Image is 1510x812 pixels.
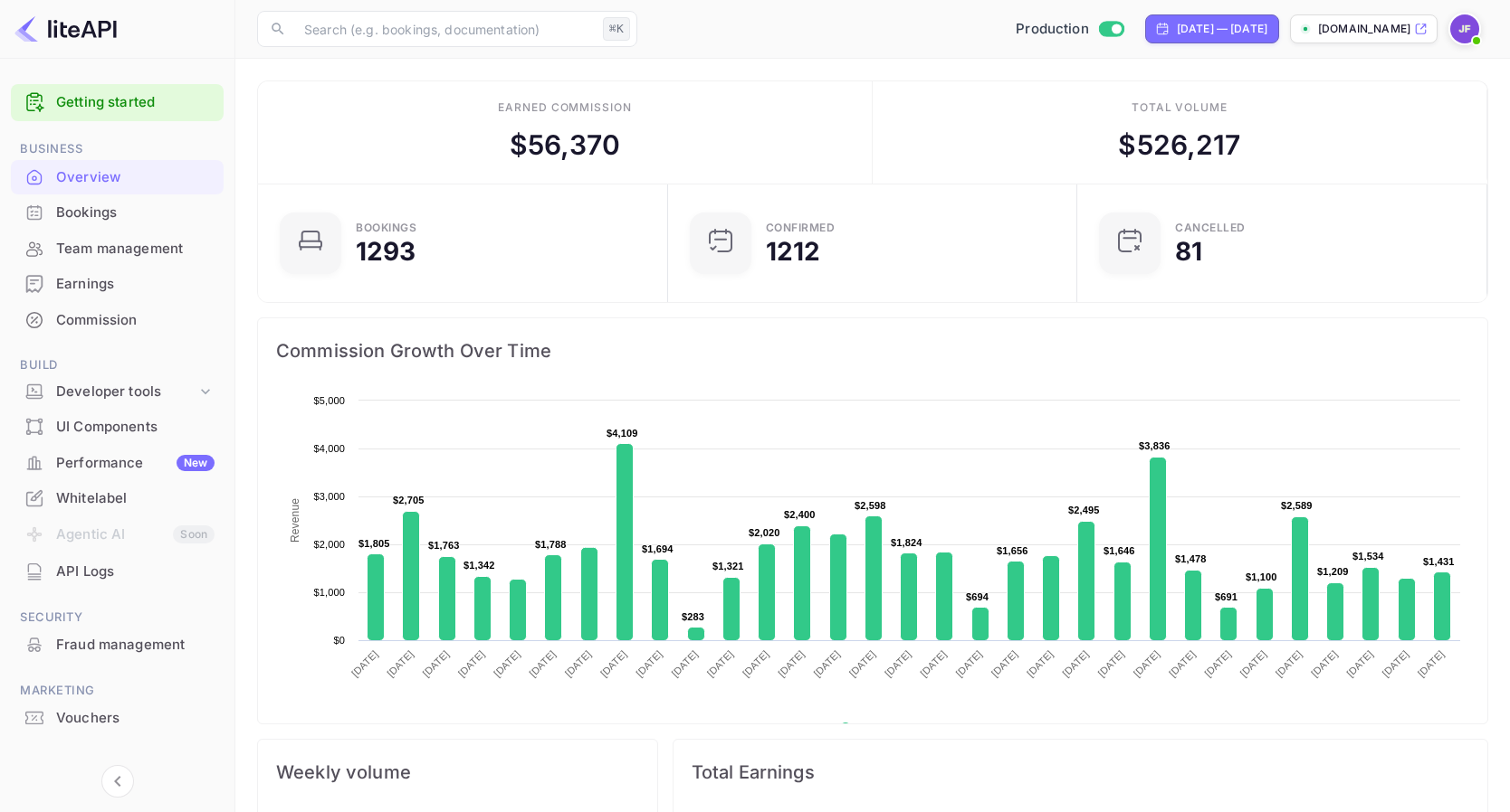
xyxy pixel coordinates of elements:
div: PerformanceNew [11,446,224,481]
span: Total Earnings [692,758,1469,787]
text: $1,694 [642,543,674,554]
text: Revenue [289,498,301,543]
div: UI Components [56,417,215,438]
text: [DATE] [1132,648,1162,679]
text: $2,589 [1281,500,1313,511]
text: [DATE] [1380,648,1410,679]
text: [DATE] [1309,648,1340,679]
span: Security [11,608,224,628]
a: API Logs [11,554,224,588]
a: UI Components [11,410,224,443]
a: PerformanceNew [11,446,224,479]
text: [DATE] [989,648,1020,679]
text: $1,656 [997,545,1028,556]
text: [DATE] [1238,648,1268,679]
text: [DATE] [1095,648,1126,679]
div: $ 526,217 [1118,125,1240,165]
div: Commission [11,303,224,338]
a: Commission [11,303,224,336]
div: Earnings [11,267,224,302]
a: Bookings [11,195,224,229]
div: UI Components [11,410,224,445]
text: [DATE] [669,648,700,679]
div: New [177,455,215,471]
text: $1,824 [891,537,922,548]
text: [DATE] [385,648,416,679]
text: $2,598 [855,500,886,511]
text: $4,000 [313,443,345,454]
div: Total volume [1132,99,1228,116]
text: $0 [333,635,345,646]
text: $1,209 [1317,566,1349,577]
text: [DATE] [1416,648,1447,679]
text: $2,020 [749,527,780,538]
a: Earnings [11,267,224,300]
div: Earnings [56,274,215,295]
div: Getting started [11,84,224,121]
text: $694 [966,591,989,602]
text: [DATE] [1274,648,1305,679]
text: $2,495 [1068,505,1100,515]
text: $1,342 [464,560,495,571]
div: Commission [56,310,215,331]
text: [DATE] [741,648,771,679]
text: $2,000 [313,539,345,550]
div: Earned commission [498,99,632,116]
span: Business [11,139,224,159]
text: [DATE] [527,648,558,679]
div: $ 56,370 [510,125,620,165]
text: [DATE] [1202,648,1233,679]
text: [DATE] [421,648,452,679]
a: Team management [11,231,224,265]
div: Click to change the date range period [1145,14,1279,43]
text: $1,788 [535,539,567,550]
text: $1,321 [712,561,744,571]
text: [DATE] [811,648,842,679]
text: [DATE] [634,648,664,679]
div: 1293 [356,239,416,264]
span: Commission Growth Over Time [276,336,1469,365]
div: CANCELLED [1175,222,1246,233]
text: $283 [682,611,704,622]
text: [DATE] [1060,648,1091,679]
div: 1212 [766,239,821,264]
text: [DATE] [1344,648,1375,679]
text: $3,000 [313,491,345,502]
text: [DATE] [456,648,487,679]
div: API Logs [11,554,224,590]
div: Whitelabel [56,488,215,509]
a: Vouchers [11,701,224,734]
div: Team management [56,239,215,260]
span: Production [1016,19,1089,40]
span: Marketing [11,681,224,701]
div: Developer tools [11,376,224,408]
text: [DATE] [918,648,949,679]
text: $1,431 [1423,556,1455,567]
a: Whitelabel [11,481,224,515]
a: Fraud management [11,628,224,661]
div: [DATE] — [DATE] [1177,21,1267,37]
div: Bookings [356,222,416,233]
text: $2,705 [393,495,425,505]
a: Overview [11,160,224,194]
div: Bookings [11,195,224,231]
div: Team management [11,231,224,267]
text: [DATE] [492,648,522,679]
input: Search (e.g. bookings, documentation) [293,11,596,47]
div: API Logs [56,562,215,582]
div: Developer tools [56,382,196,402]
text: $1,478 [1175,553,1207,564]
a: Getting started [56,92,215,113]
div: Confirmed [766,222,836,233]
text: [DATE] [349,648,380,679]
div: Overview [11,160,224,195]
text: [DATE] [953,648,984,679]
span: Build [11,355,224,375]
span: Weekly volume [276,758,639,787]
text: [DATE] [883,648,913,679]
div: 81 [1175,239,1202,264]
div: Performance [56,453,215,474]
text: [DATE] [598,648,629,679]
text: $1,100 [1246,571,1277,582]
div: Vouchers [56,708,215,729]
